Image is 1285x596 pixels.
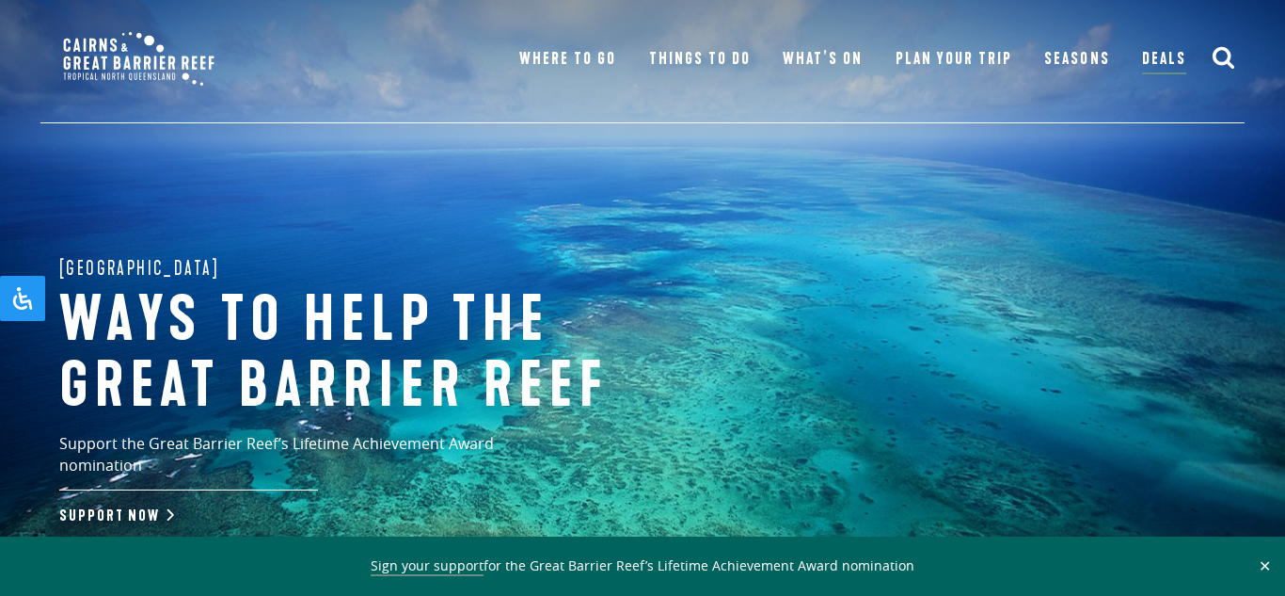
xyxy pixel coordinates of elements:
[59,433,577,491] p: Support the Great Barrier Reef’s Lifetime Achievement Award nomination
[1142,46,1186,74] a: Deals
[1044,46,1109,72] a: Seasons
[11,287,34,310] svg: Open Accessibility Panel
[649,46,751,72] a: Things To Do
[371,556,484,576] a: Sign your support
[59,507,170,525] a: Support Now
[59,288,680,419] h1: Ways to help the great barrier reef
[896,46,1013,72] a: Plan Your Trip
[783,46,863,72] a: What’s On
[1254,557,1276,574] button: Close
[371,556,914,576] span: for the Great Barrier Reef’s Lifetime Achievement Award nomination
[519,46,616,72] a: Where To Go
[50,19,228,99] img: CGBR-TNQ_dual-logo.svg
[59,253,220,283] span: [GEOGRAPHIC_DATA]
